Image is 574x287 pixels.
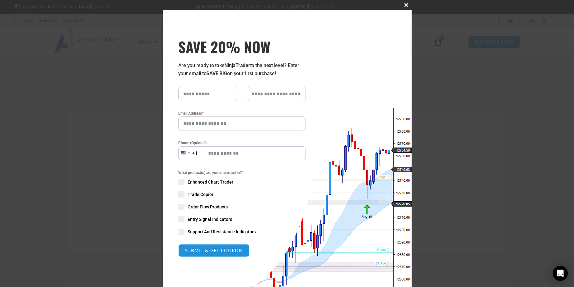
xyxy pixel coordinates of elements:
label: Entry Signal Indicators [178,216,306,222]
label: Phone (Optional) [178,140,306,146]
button: Selected country [178,146,198,160]
label: Email Address [178,110,306,116]
h3: SAVE 20% NOW [178,38,306,55]
div: +1 [192,149,198,157]
label: Enhanced Chart Trader [178,179,306,185]
div: Open Intercom Messenger [553,266,568,281]
span: Enhanced Chart Trader [188,179,233,185]
span: Support And Resistance Indicators [188,229,256,235]
span: Entry Signal Indicators [188,216,232,222]
strong: NinjaTrader [224,62,250,68]
span: Order Flow Products [188,204,228,210]
strong: SAVE BIG [206,71,227,76]
span: Trade Copier [188,191,213,198]
p: Are you ready to take to the next level? Enter your email to on your first purchase! [178,61,306,78]
button: SUBMIT & GET COUPON [178,244,250,257]
span: What product(s) are you interested in? [178,170,306,176]
label: Trade Copier [178,191,306,198]
label: Order Flow Products [178,204,306,210]
label: Support And Resistance Indicators [178,229,306,235]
